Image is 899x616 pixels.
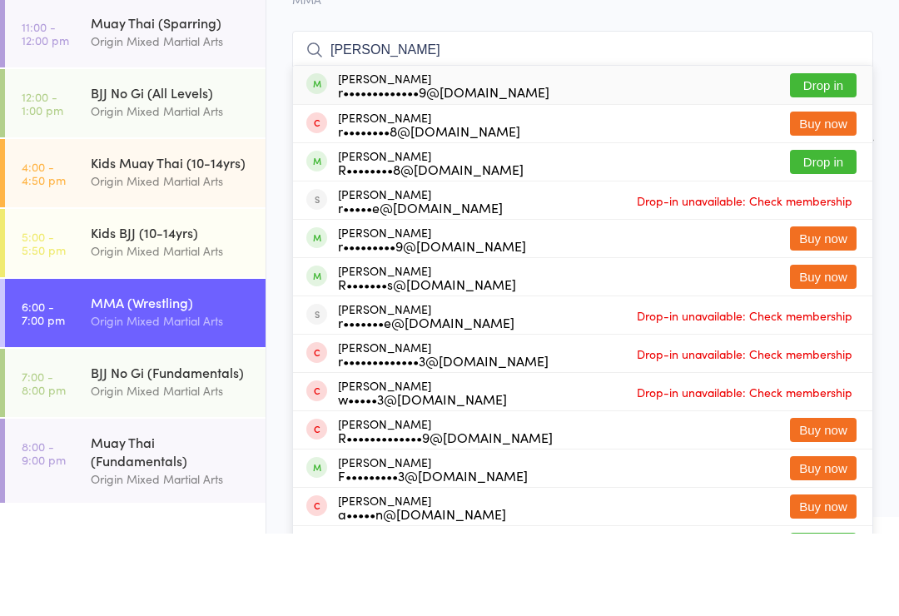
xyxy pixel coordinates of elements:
[91,166,251,184] div: BJJ No Gi (All Levels)
[292,73,873,90] span: MMA
[338,154,549,181] div: [PERSON_NAME]
[91,114,251,133] div: Origin Mixed Martial Arts
[22,452,66,479] time: 7:00 - 8:00 pm
[5,361,266,430] a: 6:00 -7:00 pmMMA (Wrestling)Origin Mixed Martial Arts
[633,424,857,449] span: Drop-in unavailable: Check membership
[120,18,202,46] div: At
[91,324,251,343] div: Origin Mixed Martial Arts
[338,245,524,258] div: R••••••••8@[DOMAIN_NAME]
[338,206,520,220] div: r••••••••8@[DOMAIN_NAME]
[91,306,251,324] div: Kids BJJ (10-14yrs)
[790,194,857,218] button: Buy now
[5,431,266,499] a: 7:00 -8:00 pmBJJ No Gi (Fundamentals)Origin Mixed Martial Arts
[338,321,526,335] div: r•••••••••9@[DOMAIN_NAME]
[338,346,516,373] div: [PERSON_NAME]
[633,385,857,410] span: Drop-in unavailable: Check membership
[22,242,66,269] time: 4:00 - 4:50 pm
[633,462,857,487] span: Drop-in unavailable: Check membership
[91,445,251,464] div: BJJ No Gi (Fundamentals)
[292,57,847,73] span: [GEOGRAPHIC_DATA]
[338,231,524,258] div: [PERSON_NAME]
[91,184,251,203] div: Origin Mixed Martial Arts
[338,385,514,411] div: [PERSON_NAME]
[790,232,857,256] button: Drop in
[790,156,857,180] button: Drop in
[22,46,62,64] a: [DATE]
[22,18,103,46] div: Events for
[790,539,857,563] button: Buy now
[338,360,516,373] div: R•••••••s@[DOMAIN_NAME]
[338,499,553,526] div: [PERSON_NAME]
[91,394,251,413] div: Origin Mixed Martial Arts
[91,375,251,394] div: MMA (Wrestling)
[790,577,857,601] button: Buy now
[292,113,873,152] input: Search
[5,291,266,360] a: 5:00 -5:50 pmKids BJJ (10-14yrs)Origin Mixed Martial Arts
[790,347,857,371] button: Buy now
[120,46,202,64] div: Any location
[22,382,65,409] time: 6:00 - 7:00 pm
[338,308,526,335] div: [PERSON_NAME]
[91,96,251,114] div: Muay Thai (Sparring)
[338,513,553,526] div: R•••••••••••••9@[DOMAIN_NAME]
[22,102,69,129] time: 11:00 - 12:00 pm
[91,552,251,571] div: Origin Mixed Martial Arts
[91,236,251,254] div: Kids Muay Thai (10-14yrs)
[338,538,528,564] div: [PERSON_NAME]
[338,270,503,296] div: [PERSON_NAME]
[790,500,857,524] button: Buy now
[338,167,549,181] div: r•••••••••••••9@[DOMAIN_NAME]
[5,221,266,290] a: 4:00 -4:50 pmKids Muay Thai (10-14yrs)Origin Mixed Martial Arts
[5,501,266,585] a: 8:00 -9:00 pmMuay Thai (Fundamentals)Origin Mixed Martial Arts
[338,474,507,488] div: w•••••3@[DOMAIN_NAME]
[633,271,857,296] span: Drop-in unavailable: Check membership
[22,522,66,549] time: 8:00 - 9:00 pm
[292,40,847,57] span: Origin Mixed Martial Arts
[338,193,520,220] div: [PERSON_NAME]
[91,464,251,483] div: Origin Mixed Martial Arts
[338,461,507,488] div: [PERSON_NAME]
[338,576,506,603] div: [PERSON_NAME]
[5,82,266,150] a: 11:00 -12:00 pmMuay Thai (Sparring)Origin Mixed Martial Arts
[338,423,549,450] div: [PERSON_NAME]
[292,23,847,40] span: [DATE] 6:00pm
[22,172,63,199] time: 12:00 - 1:00 pm
[5,152,266,220] a: 12:00 -1:00 pmBJJ No Gi (All Levels)Origin Mixed Martial Arts
[91,254,251,273] div: Origin Mixed Martial Arts
[91,515,251,552] div: Muay Thai (Fundamentals)
[790,309,857,333] button: Buy now
[22,312,66,339] time: 5:00 - 5:50 pm
[338,551,528,564] div: F•••••••••3@[DOMAIN_NAME]
[338,283,503,296] div: r•••••e@[DOMAIN_NAME]
[338,589,506,603] div: a•••••n@[DOMAIN_NAME]
[338,436,549,450] div: r•••••••••••••3@[DOMAIN_NAME]
[338,398,514,411] div: r•••••••e@[DOMAIN_NAME]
